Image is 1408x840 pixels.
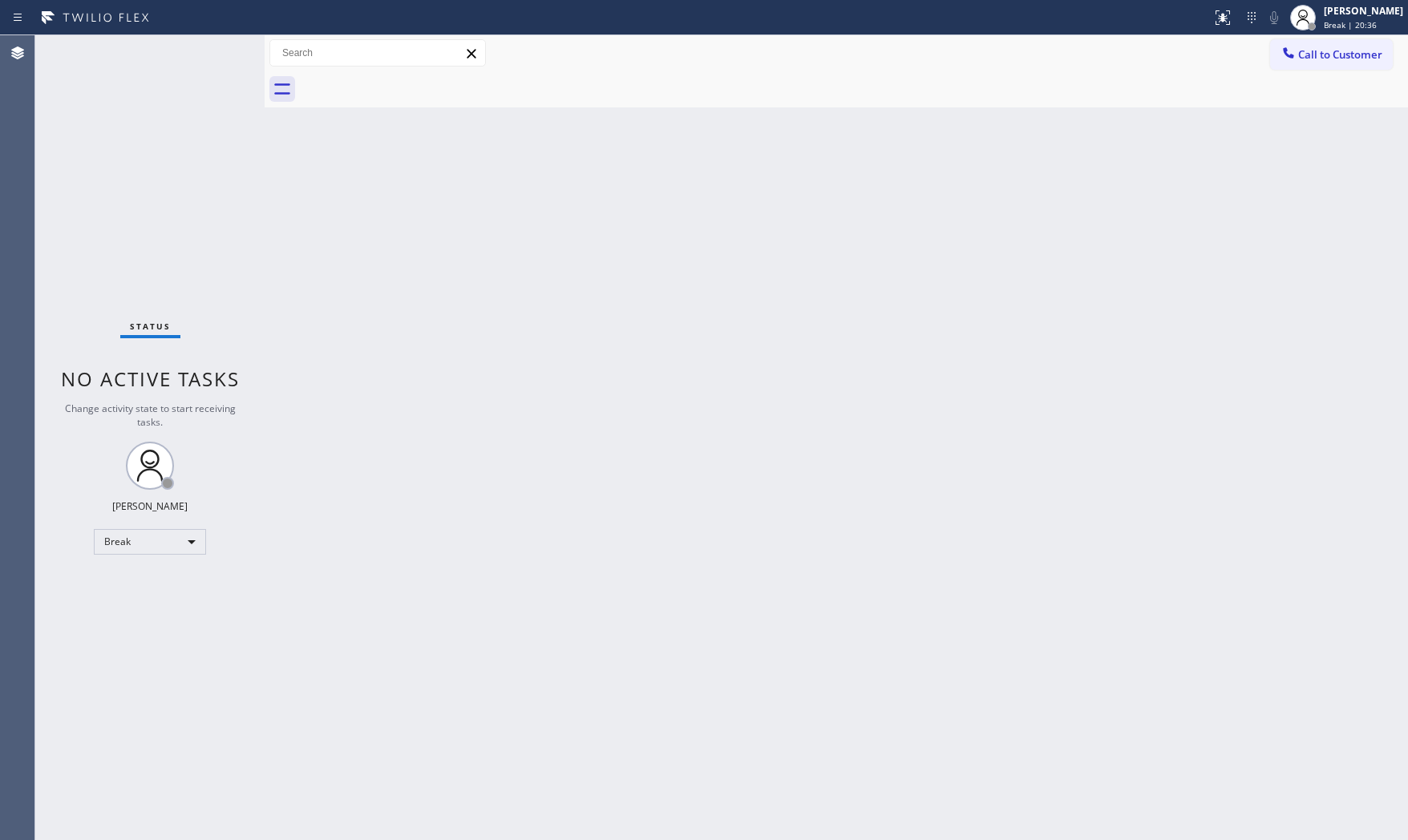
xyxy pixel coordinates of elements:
span: Status [130,321,171,332]
span: Break | 20:36 [1324,19,1377,30]
div: Break [94,529,206,555]
span: Call to Customer [1298,47,1382,62]
div: [PERSON_NAME] [1324,4,1403,18]
button: Call to Customer [1270,39,1393,70]
input: Search [270,40,485,66]
button: Mute [1263,6,1285,29]
span: Change activity state to start receiving tasks. [65,402,236,429]
div: [PERSON_NAME] [112,499,188,513]
span: No active tasks [61,365,240,392]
